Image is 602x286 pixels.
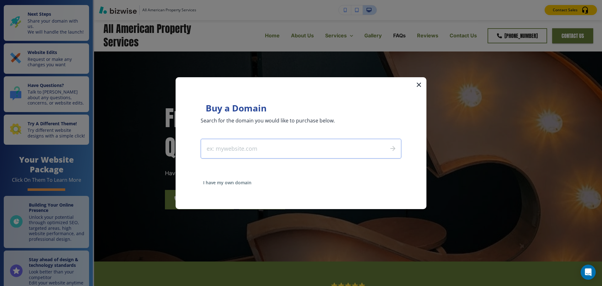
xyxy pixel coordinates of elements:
button: I have my own domain [201,179,254,187]
span: I have my own domain [203,181,251,185]
input: ex: mywebsite.com [201,139,383,158]
p: Search for the domain you would like to purchase below. [201,117,401,124]
strong: Buy a Domain [206,102,267,114]
div: Open Intercom Messenger [581,265,596,280]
